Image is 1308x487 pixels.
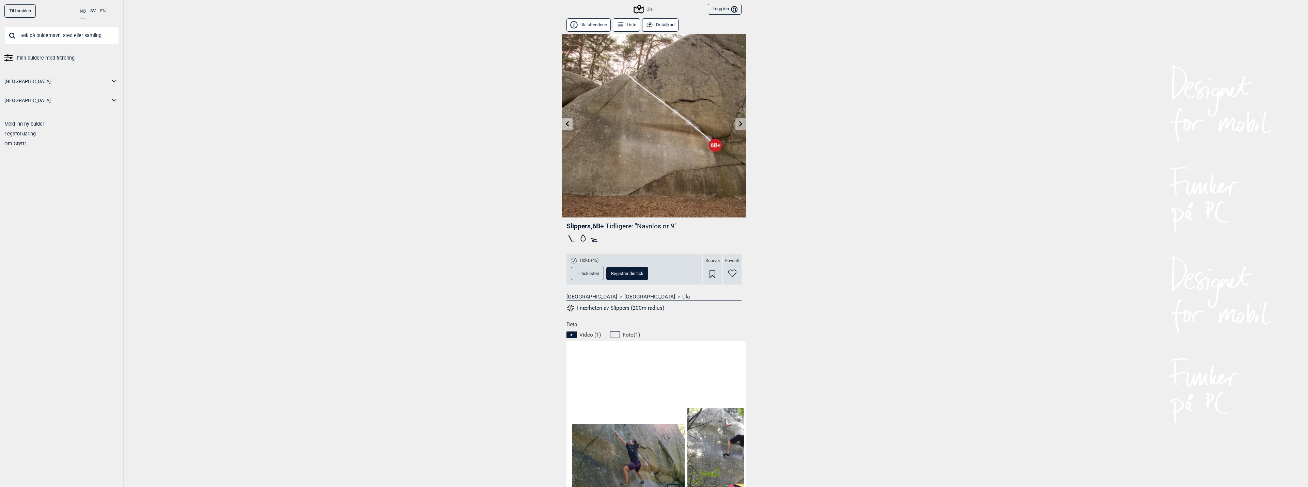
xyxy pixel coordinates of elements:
img: Slippers 210423 [562,34,746,217]
button: I nærheten av Slippers (200m radius) [566,304,664,312]
span: Finn buldere med filtrering [17,53,75,63]
span: Slippers , 6B+ [566,222,604,230]
a: Meld inn ny bulder [4,121,44,127]
a: Ula [682,293,690,300]
a: [GEOGRAPHIC_DATA] [624,293,675,300]
span: Registrer din tick [611,271,643,276]
p: Tidligere: "Navnlos nr 9" [606,222,676,230]
span: Video ( 1 ) [579,331,601,338]
span: Foto ( 1 ) [623,331,640,338]
span: Til ticklisten [576,271,599,276]
button: Detaljkart [642,18,679,32]
span: Favoritt [725,258,739,264]
input: Søk på buldernavn, sted eller samling [4,27,119,44]
a: Tegnforklaring [4,131,36,136]
button: NO [80,4,86,18]
a: [GEOGRAPHIC_DATA] [4,77,110,86]
a: Finn buldere med filtrering [4,53,119,63]
button: Registrer din tick [606,267,648,280]
div: Ula [635,5,652,13]
button: Logg inn [708,4,742,15]
button: Ula strendene [566,18,611,32]
button: SV [90,4,96,18]
button: Liste [613,18,640,32]
button: Til ticklisten [571,267,604,280]
a: [GEOGRAPHIC_DATA] [4,96,110,105]
a: Om Gryttr [4,141,26,146]
div: Snarvei [703,254,722,285]
a: [GEOGRAPHIC_DATA] [566,293,617,300]
span: Ticks (46) [579,258,599,263]
a: Til forsiden [4,4,36,18]
nav: > > [566,293,742,300]
button: EN [100,4,106,18]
